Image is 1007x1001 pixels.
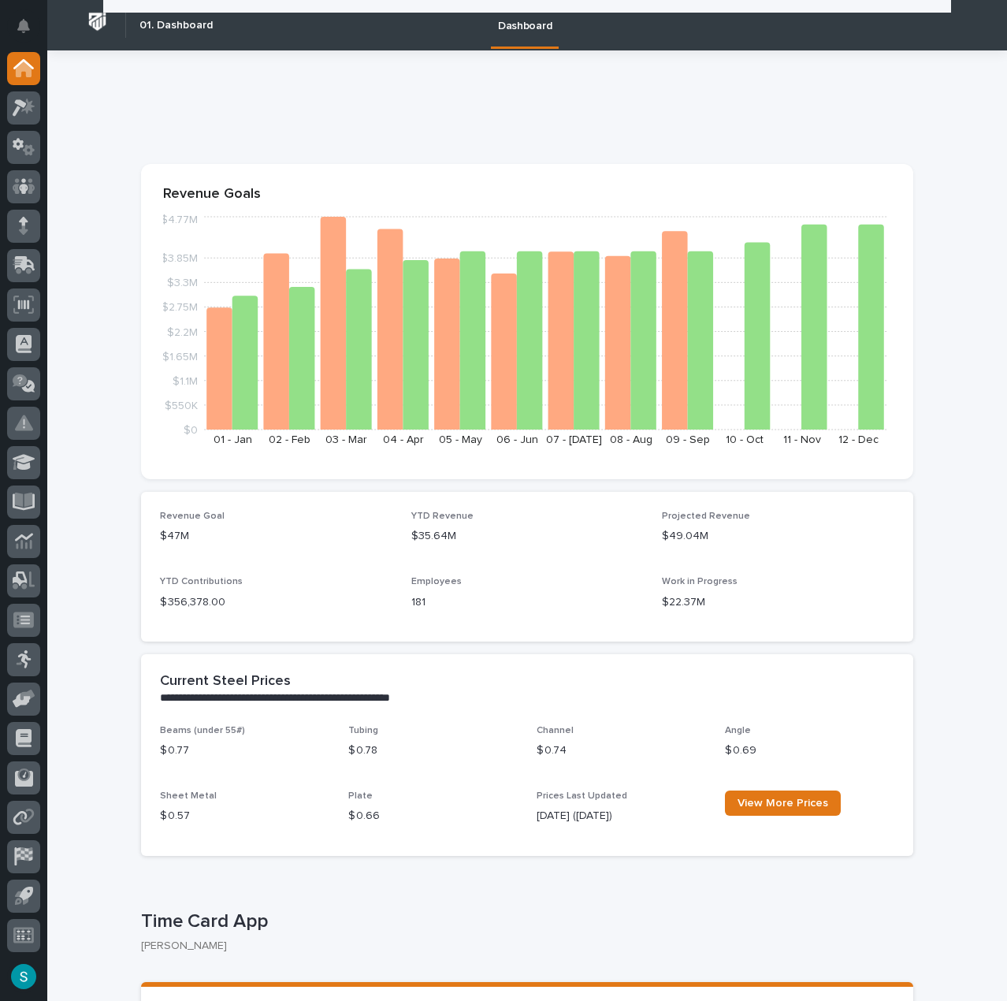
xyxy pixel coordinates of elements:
[160,726,245,735] span: Beams (under 55#)
[348,808,518,824] p: $ 0.66
[83,7,112,36] img: Workspace Logo
[167,326,198,337] tspan: $2.2M
[161,214,198,225] tspan: $4.77M
[269,434,310,445] text: 02 - Feb
[160,528,392,545] p: $47M
[411,528,644,545] p: $35.64M
[783,434,821,445] text: 11 - Nov
[167,277,198,288] tspan: $3.3M
[162,302,198,313] tspan: $2.75M
[160,808,329,824] p: $ 0.57
[141,940,901,953] p: [PERSON_NAME]
[184,425,198,436] tspan: $0
[383,434,424,445] text: 04 - Apr
[662,577,738,586] span: Work in Progress
[325,434,367,445] text: 03 - Mar
[139,19,213,32] h2: 01. Dashboard
[160,791,217,801] span: Sheet Metal
[662,528,894,545] p: $49.04M
[496,434,538,445] text: 06 - Jun
[439,434,482,445] text: 05 - May
[160,577,243,586] span: YTD Contributions
[725,726,751,735] span: Angle
[838,434,879,445] text: 12 - Dec
[725,742,894,759] p: $ 0.69
[163,186,891,203] p: Revenue Goals
[726,434,764,445] text: 10 - Oct
[7,960,40,993] button: users-avatar
[738,798,828,809] span: View More Prices
[214,434,252,445] text: 01 - Jan
[173,375,198,386] tspan: $1.1M
[160,673,291,690] h2: Current Steel Prices
[160,594,392,611] p: $ 356,378.00
[411,594,644,611] p: 181
[537,742,706,759] p: $ 0.74
[348,742,518,759] p: $ 0.78
[162,351,198,362] tspan: $1.65M
[662,512,750,521] span: Projected Revenue
[537,791,627,801] span: Prices Last Updated
[610,434,652,445] text: 08 - Aug
[165,400,198,411] tspan: $550K
[348,791,373,801] span: Plate
[160,742,329,759] p: $ 0.77
[20,19,40,44] div: Notifications
[537,808,706,824] p: [DATE] ([DATE])
[7,9,40,43] button: Notifications
[662,594,894,611] p: $22.37M
[348,726,378,735] span: Tubing
[160,512,225,521] span: Revenue Goal
[161,253,198,264] tspan: $3.85M
[546,434,602,445] text: 07 - [DATE]
[411,512,474,521] span: YTD Revenue
[537,726,574,735] span: Channel
[725,791,841,816] a: View More Prices
[411,577,462,586] span: Employees
[666,434,710,445] text: 09 - Sep
[141,910,907,933] p: Time Card App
